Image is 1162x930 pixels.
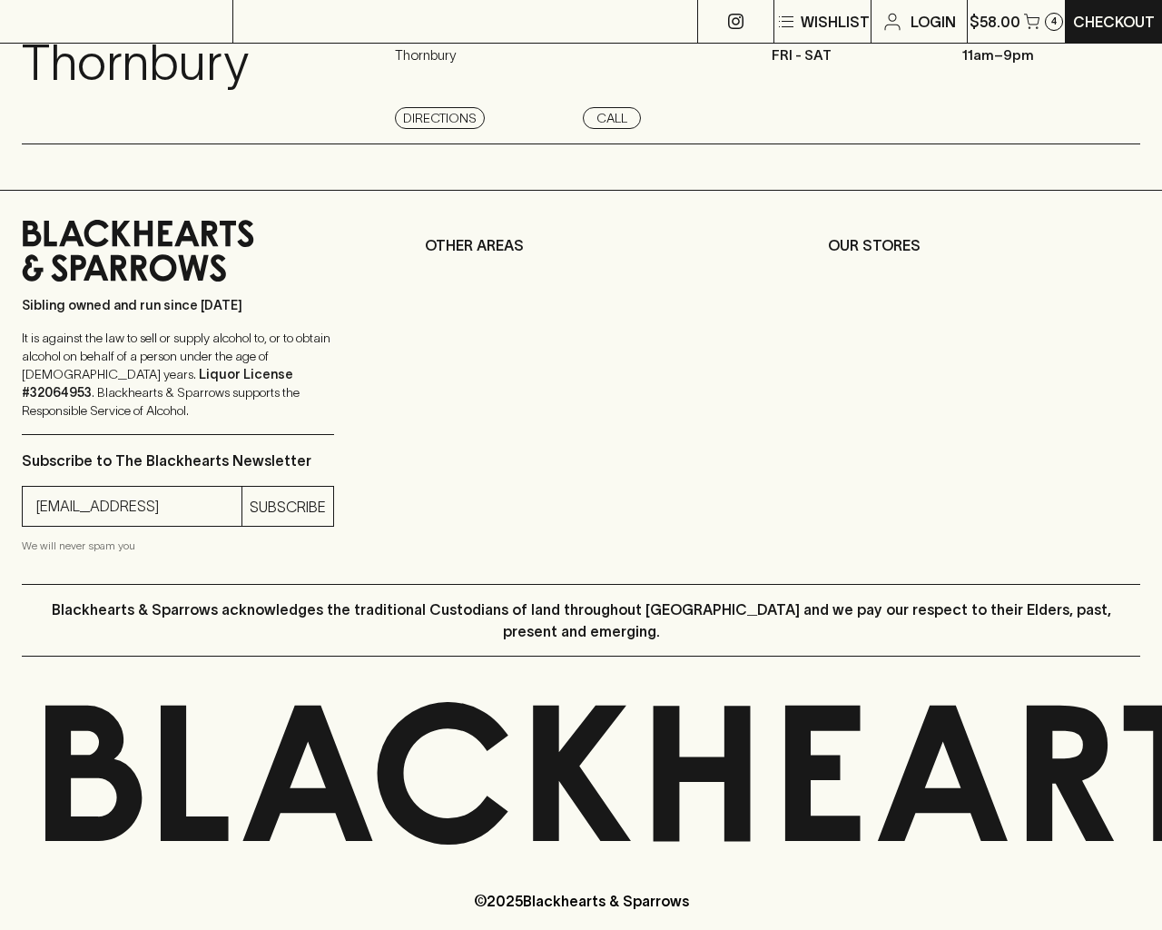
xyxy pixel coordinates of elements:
p: OUR STORES [828,234,1140,256]
p: 11am – 9pm [962,45,1126,66]
p: Login [911,11,956,33]
input: e.g. jane@blackheartsandsparrows.com.au [36,492,241,521]
p: [STREET_ADDRESS] , Thornbury [395,25,523,66]
p: Checkout [1073,11,1155,33]
p: Fri - Sat [772,45,935,66]
p: $58.00 [970,11,1020,33]
p: We will never spam you [22,537,334,555]
p: Sibling owned and run since [DATE] [22,296,334,314]
p: 4 [1051,16,1057,26]
a: Directions [395,107,485,129]
button: SUBSCRIBE [242,487,333,526]
p: SUBSCRIBE [250,496,326,518]
p: It is against the law to sell or supply alcohol to, or to obtain alcohol on behalf of a person un... [22,329,334,420]
p: Thornbury [22,25,249,101]
p: Blackhearts & Sparrows acknowledges the traditional Custodians of land throughout [GEOGRAPHIC_DAT... [35,599,1127,642]
p: Wishlist [801,11,870,33]
a: Call [583,107,641,129]
p: ⠀ [233,11,249,33]
p: OTHER AREAS [425,234,737,256]
p: Subscribe to The Blackhearts Newsletter [22,450,334,471]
